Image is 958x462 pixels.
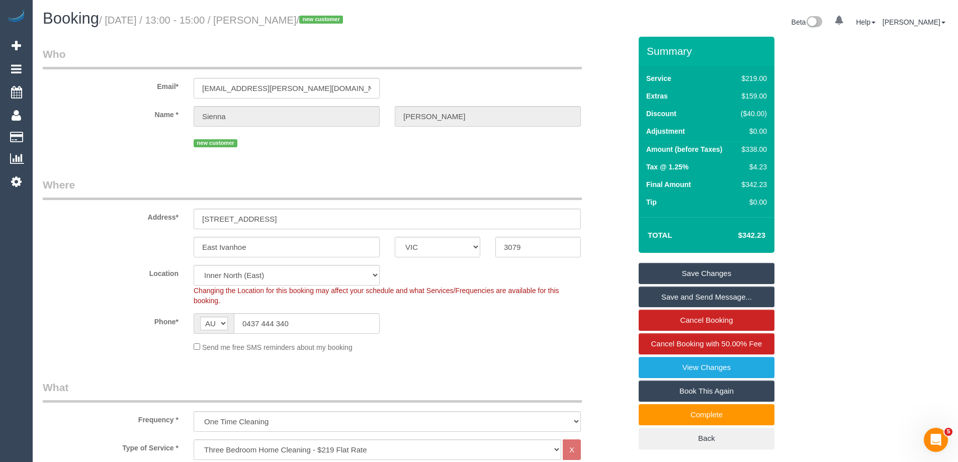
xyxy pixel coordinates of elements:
label: Final Amount [646,179,691,190]
span: 5 [944,428,952,436]
a: Save and Send Message... [639,287,774,308]
span: Cancel Booking with 50.00% Fee [651,339,762,348]
a: Cancel Booking with 50.00% Fee [639,333,774,354]
div: ($40.00) [737,109,767,119]
a: Beta [792,18,823,26]
label: Name * [35,106,186,120]
span: Changing the Location for this booking may affect your schedule and what Services/Frequencies are... [194,287,559,305]
a: Back [639,428,774,449]
input: Email* [194,78,380,99]
span: Booking [43,10,99,27]
span: / [297,15,346,26]
img: Automaid Logo [6,10,26,24]
div: $219.00 [737,73,767,83]
label: Phone* [35,313,186,327]
label: Tax @ 1.25% [646,162,688,172]
small: / [DATE] / 13:00 - 15:00 / [PERSON_NAME] [99,15,346,26]
label: Amount (before Taxes) [646,144,722,154]
input: First Name* [194,106,380,127]
label: Discount [646,109,676,119]
div: $342.23 [737,179,767,190]
input: Suburb* [194,237,380,257]
iframe: Intercom live chat [924,428,948,452]
a: Cancel Booking [639,310,774,331]
span: new customer [194,139,237,147]
label: Email* [35,78,186,91]
a: Help [856,18,876,26]
label: Address* [35,209,186,222]
img: New interface [806,16,822,29]
input: Post Code* [495,237,581,257]
a: Complete [639,404,774,425]
label: Type of Service * [35,439,186,453]
strong: Total [648,231,672,239]
a: View Changes [639,357,774,378]
label: Service [646,73,671,83]
label: Frequency * [35,411,186,425]
a: Book This Again [639,381,774,402]
div: $0.00 [737,126,767,136]
legend: What [43,380,582,403]
a: Save Changes [639,263,774,284]
label: Location [35,265,186,279]
input: Last Name* [395,106,581,127]
span: new customer [299,16,343,24]
h4: $342.23 [708,231,765,240]
legend: Where [43,177,582,200]
div: $0.00 [737,197,767,207]
div: $159.00 [737,91,767,101]
div: $338.00 [737,144,767,154]
a: [PERSON_NAME] [883,18,945,26]
span: Send me free SMS reminders about my booking [202,343,353,351]
label: Tip [646,197,657,207]
input: Phone* [234,313,380,334]
label: Extras [646,91,668,101]
legend: Who [43,47,582,69]
label: Adjustment [646,126,685,136]
div: $4.23 [737,162,767,172]
h3: Summary [647,45,769,57]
